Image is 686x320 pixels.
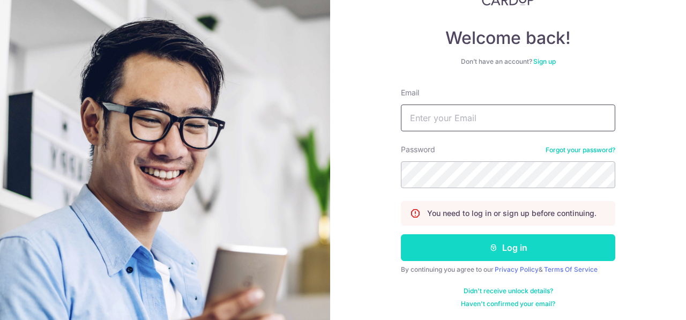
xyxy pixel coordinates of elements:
a: Didn't receive unlock details? [464,287,553,295]
p: You need to log in or sign up before continuing. [427,208,596,219]
div: By continuing you agree to our & [401,265,615,274]
a: Terms Of Service [544,265,598,273]
a: Sign up [533,57,556,65]
button: Log in [401,234,615,261]
h4: Welcome back! [401,27,615,49]
div: Don’t have an account? [401,57,615,66]
label: Password [401,144,435,155]
a: Privacy Policy [495,265,539,273]
label: Email [401,87,419,98]
a: Haven't confirmed your email? [461,300,555,308]
input: Enter your Email [401,105,615,131]
a: Forgot your password? [546,146,615,154]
